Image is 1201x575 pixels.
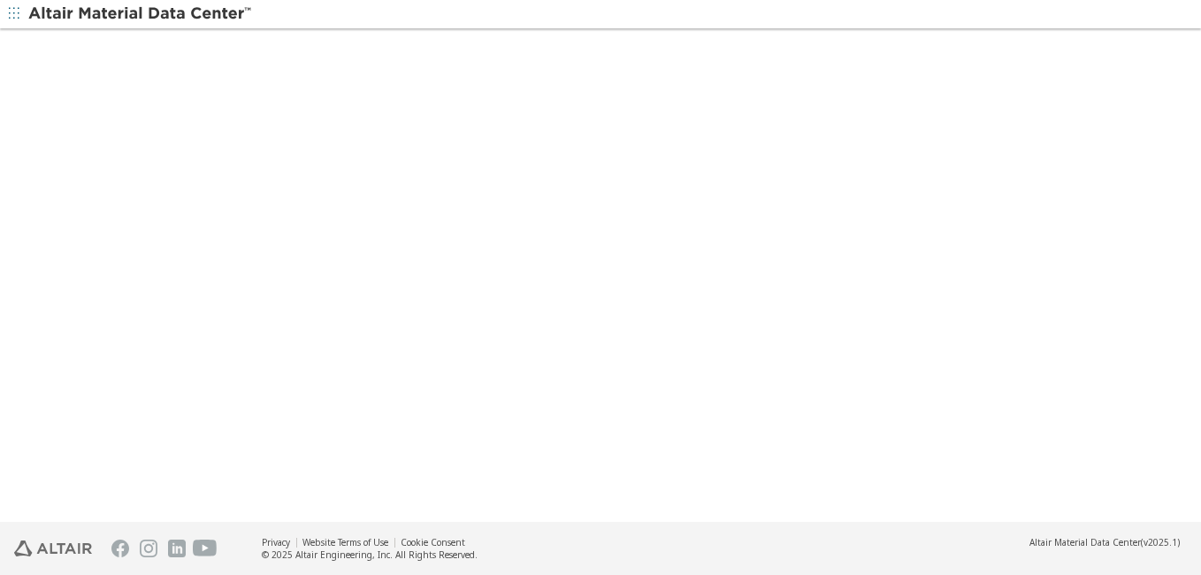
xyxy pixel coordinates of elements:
span: Altair Material Data Center [1029,536,1141,548]
div: (v2025.1) [1029,536,1180,548]
div: © 2025 Altair Engineering, Inc. All Rights Reserved. [262,548,478,561]
a: Cookie Consent [401,536,465,548]
img: Altair Material Data Center [28,5,254,23]
img: Altair Engineering [14,540,92,556]
a: Privacy [262,536,290,548]
a: Website Terms of Use [302,536,388,548]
